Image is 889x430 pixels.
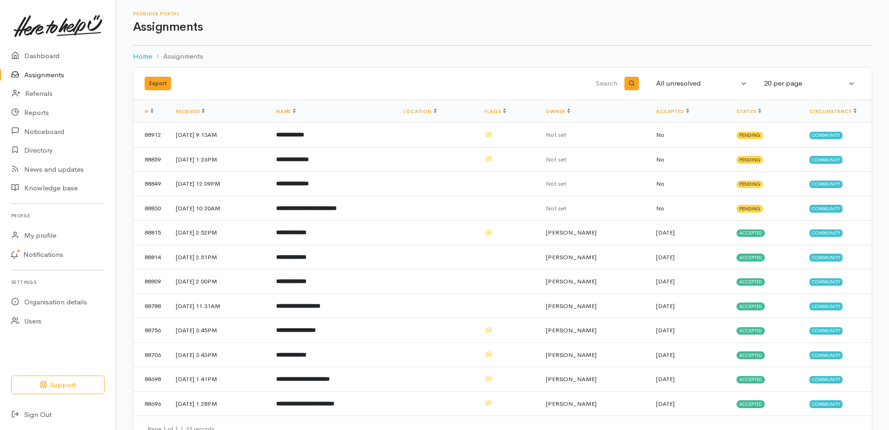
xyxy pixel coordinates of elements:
[809,376,843,383] span: Community
[656,400,675,408] time: [DATE]
[546,180,566,188] span: Not set
[133,343,168,367] td: 88706
[736,302,765,310] span: Accepted
[168,391,269,416] td: [DATE] 1:28PM
[168,343,269,367] td: [DATE] 3:43PM
[656,277,675,285] time: [DATE]
[809,229,843,237] span: Community
[656,155,664,163] span: No
[546,351,597,359] span: [PERSON_NAME]
[764,78,847,89] div: 20 per page
[809,278,843,286] span: Community
[736,229,765,237] span: Accepted
[133,46,872,67] nav: breadcrumb
[133,51,152,62] a: Home
[133,269,168,294] td: 88809
[546,277,597,285] span: [PERSON_NAME]
[758,74,861,93] button: 20 per page
[656,131,664,139] span: No
[133,294,168,318] td: 88788
[11,209,105,222] h6: Profile
[546,400,597,408] span: [PERSON_NAME]
[736,205,763,212] span: Pending
[656,204,664,212] span: No
[809,156,843,163] span: Community
[546,108,570,114] a: Owner
[736,132,763,139] span: Pending
[809,254,843,261] span: Community
[133,196,168,221] td: 88830
[546,131,566,139] span: Not set
[133,147,168,172] td: 88859
[809,181,843,188] span: Community
[145,77,171,90] button: Export
[133,172,168,196] td: 88849
[133,367,168,392] td: 88698
[168,147,269,172] td: [DATE] 1:26PM
[656,78,739,89] div: All unresolved
[736,351,765,359] span: Accepted
[809,132,843,139] span: Community
[133,123,168,148] td: 88912
[546,326,597,334] span: [PERSON_NAME]
[546,228,597,236] span: [PERSON_NAME]
[656,108,689,114] a: Accepted
[11,376,105,395] button: Support
[133,11,872,16] h6: Provider Portal
[656,302,675,310] time: [DATE]
[168,221,269,245] td: [DATE] 2:52PM
[546,155,566,163] span: Not set
[133,20,872,34] h1: Assignments
[809,351,843,359] span: Community
[736,400,765,408] span: Accepted
[398,73,619,95] input: Search
[656,326,675,334] time: [DATE]
[656,375,675,383] time: [DATE]
[809,205,843,212] span: Community
[736,108,761,114] a: Status
[168,123,269,148] td: [DATE] 9:13AM
[168,245,269,269] td: [DATE] 2:51PM
[736,156,763,163] span: Pending
[133,221,168,245] td: 88815
[809,302,843,310] span: Community
[168,294,269,318] td: [DATE] 11:31AM
[276,108,296,114] a: Name
[133,245,168,269] td: 88814
[145,108,153,114] a: #
[11,276,105,289] h6: Settings
[176,108,205,114] a: Received
[152,51,203,62] li: Assignments
[736,278,765,286] span: Accepted
[484,108,506,114] a: Flags
[546,253,597,261] span: [PERSON_NAME]
[736,254,765,261] span: Accepted
[168,367,269,392] td: [DATE] 1:41PM
[168,196,269,221] td: [DATE] 10:20AM
[650,74,753,93] button: All unresolved
[546,375,597,383] span: [PERSON_NAME]
[809,327,843,335] span: Community
[736,327,765,335] span: Accepted
[809,400,843,408] span: Community
[546,204,566,212] span: Not set
[656,253,675,261] time: [DATE]
[168,318,269,343] td: [DATE] 3:45PM
[168,172,269,196] td: [DATE] 12:09PM
[168,269,269,294] td: [DATE] 2:00PM
[736,376,765,383] span: Accepted
[656,180,664,188] span: No
[656,351,675,359] time: [DATE]
[546,302,597,310] span: [PERSON_NAME]
[656,228,675,236] time: [DATE]
[133,391,168,416] td: 88696
[809,108,856,114] a: Circumstance
[736,181,763,188] span: Pending
[403,108,436,114] a: Location
[133,318,168,343] td: 88756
